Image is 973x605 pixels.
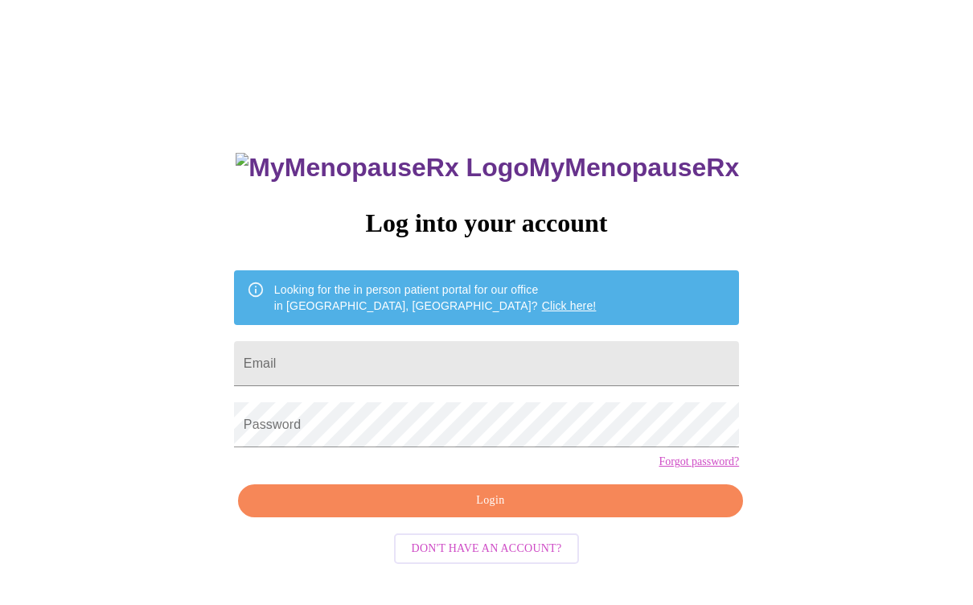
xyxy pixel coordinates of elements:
[274,275,597,320] div: Looking for the in person patient portal for our office in [GEOGRAPHIC_DATA], [GEOGRAPHIC_DATA]?
[257,491,725,511] span: Login
[234,208,739,238] h3: Log into your account
[236,153,528,183] img: MyMenopauseRx Logo
[659,455,739,468] a: Forgot password?
[412,539,562,559] span: Don't have an account?
[390,541,584,554] a: Don't have an account?
[236,153,739,183] h3: MyMenopauseRx
[542,299,597,312] a: Click here!
[238,484,743,517] button: Login
[394,533,580,565] button: Don't have an account?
